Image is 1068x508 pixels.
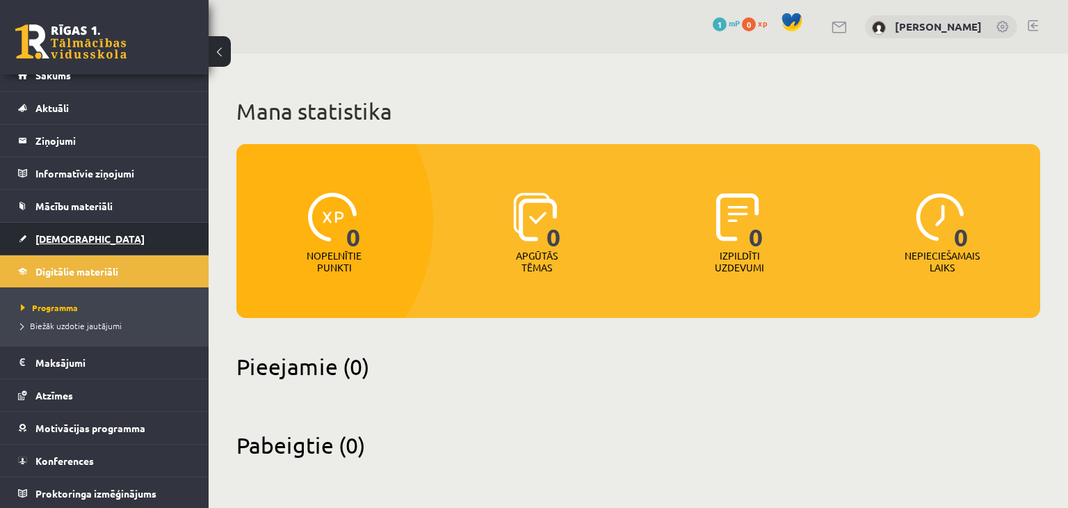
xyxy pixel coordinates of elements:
img: Samanta Dardete [872,21,886,35]
span: Programma [21,302,78,313]
span: 0 [742,17,756,31]
h2: Pabeigtie (0) [236,431,1040,459]
a: Programma [21,301,195,314]
span: mP [729,17,740,29]
h2: Pieejamie (0) [236,353,1040,380]
a: Aktuāli [18,92,191,124]
span: Mācību materiāli [35,200,113,212]
a: 1 mP [713,17,740,29]
p: Izpildīti uzdevumi [713,250,767,273]
a: Informatīvie ziņojumi [18,157,191,189]
span: Digitālie materiāli [35,265,118,278]
a: Konferences [18,445,191,477]
a: Mācību materiāli [18,190,191,222]
h1: Mana statistika [236,97,1040,125]
a: Biežāk uzdotie jautājumi [21,319,195,332]
a: 0 xp [742,17,774,29]
span: Biežāk uzdotie jautājumi [21,320,122,331]
img: icon-completed-tasks-ad58ae20a441b2904462921112bc710f1caf180af7a3daa7317a5a94f2d26646.svg [716,193,759,241]
span: xp [758,17,767,29]
span: Aktuāli [35,102,69,114]
span: Proktoringa izmēģinājums [35,487,156,500]
a: Rīgas 1. Tālmācības vidusskola [15,24,127,59]
a: [PERSON_NAME] [895,19,982,33]
a: [DEMOGRAPHIC_DATA] [18,223,191,255]
p: Apgūtās tēmas [510,250,564,273]
img: icon-xp-0682a9bc20223a9ccc6f5883a126b849a74cddfe5390d2b41b4391c66f2066e7.svg [308,193,357,241]
p: Nepieciešamais laiks [905,250,980,273]
legend: Informatīvie ziņojumi [35,157,191,189]
span: 0 [954,193,969,250]
span: Atzīmes [35,389,73,402]
img: icon-learned-topics-4a711ccc23c960034f471b6e78daf4a3bad4a20eaf4de84257b87e66633f6470.svg [513,193,557,241]
span: 0 [547,193,561,250]
a: Maksājumi [18,347,191,379]
span: Motivācijas programma [35,422,145,434]
legend: Ziņojumi [35,125,191,157]
span: [DEMOGRAPHIC_DATA] [35,232,145,245]
img: icon-clock-7be60019b62300814b6bd22b8e044499b485619524d84068768e800edab66f18.svg [916,193,964,241]
span: 0 [346,193,361,250]
a: Digitālie materiāli [18,255,191,287]
span: Sākums [35,69,71,81]
span: 0 [749,193,763,250]
legend: Maksājumi [35,347,191,379]
p: Nopelnītie punkti [307,250,362,273]
a: Sākums [18,59,191,91]
a: Ziņojumi [18,125,191,157]
span: Konferences [35,454,94,467]
a: Motivācijas programma [18,412,191,444]
a: Atzīmes [18,379,191,411]
span: 1 [713,17,727,31]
